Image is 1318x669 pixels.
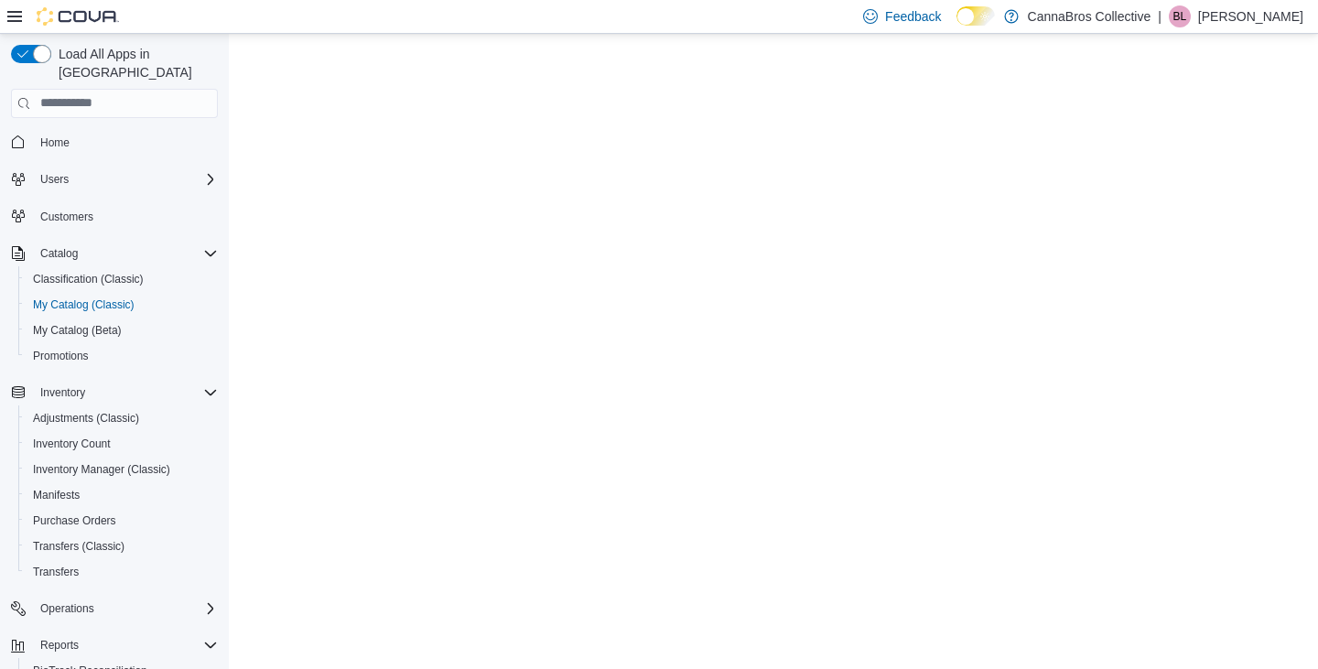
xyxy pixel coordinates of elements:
[18,457,225,482] button: Inventory Manager (Classic)
[33,206,101,228] a: Customers
[26,510,218,532] span: Purchase Orders
[1158,5,1161,27] p: |
[1169,5,1191,27] div: Bayden LaPiana
[33,598,218,620] span: Operations
[33,634,218,656] span: Reports
[26,294,142,316] a: My Catalog (Classic)
[26,484,218,506] span: Manifests
[33,243,218,264] span: Catalog
[26,510,124,532] a: Purchase Orders
[26,561,218,583] span: Transfers
[26,459,178,480] a: Inventory Manager (Classic)
[33,411,139,426] span: Adjustments (Classic)
[33,168,218,190] span: Users
[40,210,93,224] span: Customers
[18,431,225,457] button: Inventory Count
[26,484,87,506] a: Manifests
[956,26,957,27] span: Dark Mode
[33,488,80,502] span: Manifests
[33,539,124,554] span: Transfers (Classic)
[33,297,135,312] span: My Catalog (Classic)
[33,437,111,451] span: Inventory Count
[40,385,85,400] span: Inventory
[956,6,995,26] input: Dark Mode
[33,205,218,228] span: Customers
[26,561,86,583] a: Transfers
[18,318,225,343] button: My Catalog (Beta)
[33,131,218,154] span: Home
[26,407,146,429] a: Adjustments (Classic)
[4,203,225,230] button: Customers
[33,462,170,477] span: Inventory Manager (Classic)
[26,433,118,455] a: Inventory Count
[40,172,69,187] span: Users
[4,129,225,156] button: Home
[18,292,225,318] button: My Catalog (Classic)
[18,508,225,534] button: Purchase Orders
[1198,5,1303,27] p: [PERSON_NAME]
[33,382,92,404] button: Inventory
[26,345,96,367] a: Promotions
[40,246,78,261] span: Catalog
[51,45,218,81] span: Load All Apps in [GEOGRAPHIC_DATA]
[33,634,86,656] button: Reports
[1173,5,1187,27] span: BL
[26,319,218,341] span: My Catalog (Beta)
[18,405,225,431] button: Adjustments (Classic)
[26,345,218,367] span: Promotions
[26,535,132,557] a: Transfers (Classic)
[33,272,144,286] span: Classification (Classic)
[26,407,218,429] span: Adjustments (Classic)
[40,135,70,150] span: Home
[18,559,225,585] button: Transfers
[26,268,151,290] a: Classification (Classic)
[26,459,218,480] span: Inventory Manager (Classic)
[18,266,225,292] button: Classification (Classic)
[4,241,225,266] button: Catalog
[33,132,77,154] a: Home
[40,601,94,616] span: Operations
[33,323,122,338] span: My Catalog (Beta)
[26,294,218,316] span: My Catalog (Classic)
[37,7,119,26] img: Cova
[33,382,218,404] span: Inventory
[40,638,79,653] span: Reports
[33,168,76,190] button: Users
[26,268,218,290] span: Classification (Classic)
[18,343,225,369] button: Promotions
[26,319,129,341] a: My Catalog (Beta)
[33,349,89,363] span: Promotions
[33,243,85,264] button: Catalog
[4,596,225,621] button: Operations
[33,513,116,528] span: Purchase Orders
[18,534,225,559] button: Transfers (Classic)
[885,7,941,26] span: Feedback
[33,598,102,620] button: Operations
[18,482,225,508] button: Manifests
[4,167,225,192] button: Users
[26,433,218,455] span: Inventory Count
[1028,5,1151,27] p: CannaBros Collective
[4,380,225,405] button: Inventory
[26,535,218,557] span: Transfers (Classic)
[4,632,225,658] button: Reports
[33,565,79,579] span: Transfers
